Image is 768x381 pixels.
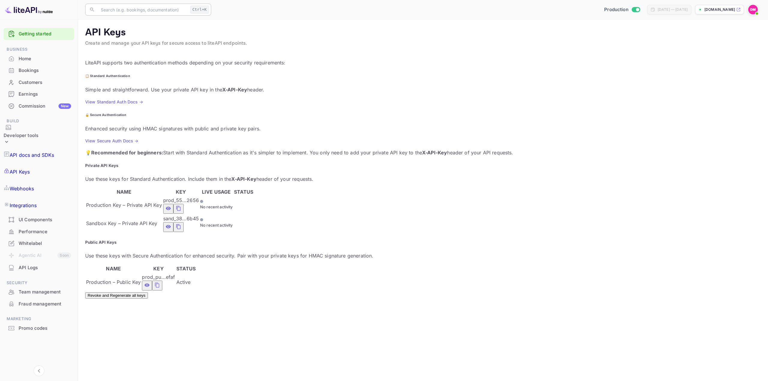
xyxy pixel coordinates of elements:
[85,27,761,39] p: API Keys
[602,6,642,13] div: Switch to Sandbox mode
[142,265,175,272] th: KEY
[200,223,233,228] span: No recent activity
[163,216,199,222] span: sand_38...6b45
[58,103,71,109] div: New
[4,65,74,76] div: Bookings
[85,59,761,66] p: LiteAPI supports two authentication methods depending on your security requirements:
[4,238,74,249] div: Whitelabel
[85,74,761,79] h6: 📋 Standard Authentication
[234,188,254,196] th: STATUS
[19,103,71,110] div: Commission
[4,163,74,180] a: API Keys
[86,279,141,285] span: Production – Public Key
[86,202,162,208] span: Production Key – Private API Key
[748,5,758,14] img: Dylan McLean
[85,149,761,156] p: 💡 Start with Standard Authentication as it's simpler to implement. You only need to add your priv...
[19,264,71,271] div: API Logs
[19,325,71,332] div: Promo codes
[10,185,34,192] p: Webhooks
[4,77,74,88] div: Customers
[200,188,233,196] th: LIVE USAGE
[34,365,44,376] button: Collapse navigation
[4,214,74,226] div: UI Components
[4,214,74,225] a: UI Components
[85,138,138,143] a: View Secure Auth Docs →
[10,168,30,175] p: API Keys
[10,151,54,159] p: API docs and SDKs
[200,204,233,209] span: No recent activity
[4,226,74,237] a: Performance
[19,79,71,86] div: Customers
[4,197,74,214] a: Integrations
[704,7,735,12] p: [DOMAIN_NAME]
[85,125,761,132] p: Enhanced security using HMAC signatures with public and private key pairs.
[4,100,74,112] a: CommissionNew
[4,132,38,139] div: Developer tools
[142,274,175,280] span: prod_pu...efaf
[190,6,209,13] div: Ctrl+K
[4,77,74,88] a: Customers
[4,147,74,163] a: API docs and SDKs
[4,262,74,274] div: API Logs
[85,86,761,93] p: Simple and straightforward. Use your private API key in the header.
[4,323,74,334] a: Promo codes
[176,265,196,272] th: STATUS
[19,31,71,37] a: Getting started
[231,176,256,182] strong: X-API-Key
[19,216,71,223] div: UI Components
[91,150,163,156] strong: Recommended for beginners:
[85,240,761,246] h5: Public API Keys
[4,262,74,273] a: API Logs
[85,252,761,259] p: Use these keys with Secure Authentication for enhanced security. Pair with your private keys for ...
[19,301,71,308] div: Fraud management
[97,4,188,16] input: Search (e.g. bookings, documentation)
[4,280,74,286] span: Security
[4,65,74,76] a: Bookings
[4,286,74,297] a: Team management
[4,118,74,124] span: Build
[19,55,71,62] div: Home
[4,238,74,249] a: Whitelabel
[658,7,688,12] div: [DATE] — [DATE]
[10,202,37,209] p: Integrations
[85,292,148,299] button: Revoke and Regenerate all keys
[222,87,247,93] strong: X-API-Key
[19,289,71,296] div: Team management
[86,265,141,272] th: NAME
[5,5,53,14] img: LiteAPI logo
[4,180,74,197] a: Webhooks
[4,298,74,309] a: Fraud management
[163,197,199,203] span: prod_55...2656
[4,323,74,334] div: Promo codes
[176,278,196,286] div: Active
[19,91,71,98] div: Earnings
[85,113,761,118] h6: 🔒 Secure Authentication
[85,40,761,47] p: Create and manage your API keys for secure access to liteAPI endpoints.
[4,28,74,40] div: Getting started
[19,67,71,74] div: Bookings
[604,6,628,13] span: Production
[4,53,74,65] div: Home
[422,150,447,156] strong: X-API-Key
[4,88,74,100] a: Earnings
[4,316,74,322] span: Marketing
[4,46,74,53] span: Business
[85,187,254,233] table: private api keys table
[163,188,199,196] th: KEY
[86,220,157,226] span: Sandbox Key – Private API Key
[19,228,71,235] div: Performance
[85,264,196,291] table: public api keys table
[85,99,143,104] a: View Standard Auth Docs →
[19,240,71,247] div: Whitelabel
[4,226,74,238] div: Performance
[85,163,761,169] h5: Private API Keys
[86,188,162,196] th: NAME
[4,124,38,147] div: Developer tools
